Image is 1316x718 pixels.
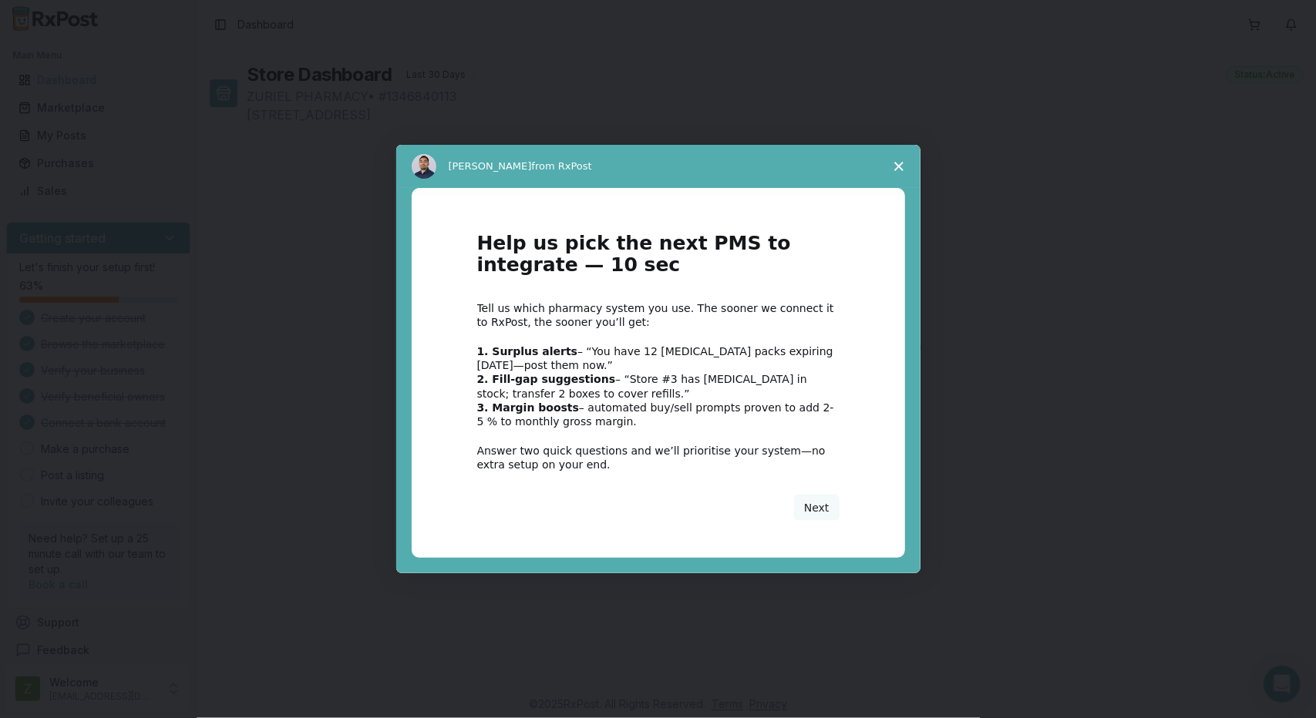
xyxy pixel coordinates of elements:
b: 2. Fill-gap suggestions [477,373,616,385]
span: [PERSON_NAME] [449,160,532,172]
div: Tell us which pharmacy system you use. The sooner we connect it to RxPost, the sooner you’ll get: [477,301,840,329]
b: 1. Surplus alerts [477,345,578,357]
div: – automated buy/sell prompts proven to add 2-5 % to monthly gross margin. [477,401,840,428]
h1: Help us pick the next PMS to integrate — 10 sec [477,233,840,286]
span: Close survey [877,145,921,188]
span: from RxPost [532,160,592,172]
b: 3. Margin boosts [477,401,580,414]
button: Next [794,495,840,521]
img: Profile image for Manuel [412,154,436,179]
div: Answer two quick questions and we’ll prioritise your system—no extra setup on your end. [477,444,840,471]
div: – “Store #3 has [MEDICAL_DATA] in stock; transfer 2 boxes to cover refills.” [477,372,840,400]
div: – “You have 12 [MEDICAL_DATA] packs expiring [DATE]—post them now.” [477,344,840,372]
